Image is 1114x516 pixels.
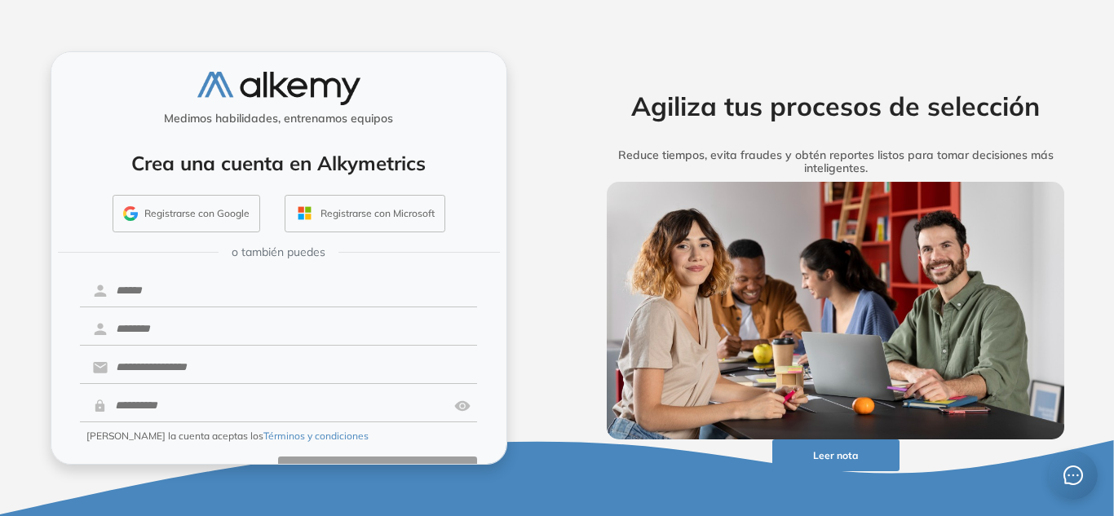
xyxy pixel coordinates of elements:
h4: Crea una cuenta en Alkymetrics [73,152,485,175]
img: GMAIL_ICON [123,206,138,221]
img: img-more-info [607,182,1065,439]
span: [PERSON_NAME] la cuenta aceptas los [86,429,369,443]
h5: Medimos habilidades, entrenamos equipos [58,112,500,126]
button: Términos y condiciones [263,429,369,443]
h2: Agiliza tus procesos de selección [581,90,1090,121]
img: OUTLOOK_ICON [295,204,314,223]
h5: Reduce tiempos, evita fraudes y obtén reportes listos para tomar decisiones más inteligentes. [581,148,1090,176]
button: Registrarse con Google [113,195,260,232]
button: Leer nota [772,439,900,471]
span: message [1063,465,1083,485]
button: Crear cuenta [278,456,477,488]
button: Ya tengo cuenta [80,456,279,488]
img: asd [454,390,471,421]
button: Registrarse con Microsoft [285,195,445,232]
img: logo-alkemy [197,72,360,105]
span: o también puedes [232,244,325,261]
